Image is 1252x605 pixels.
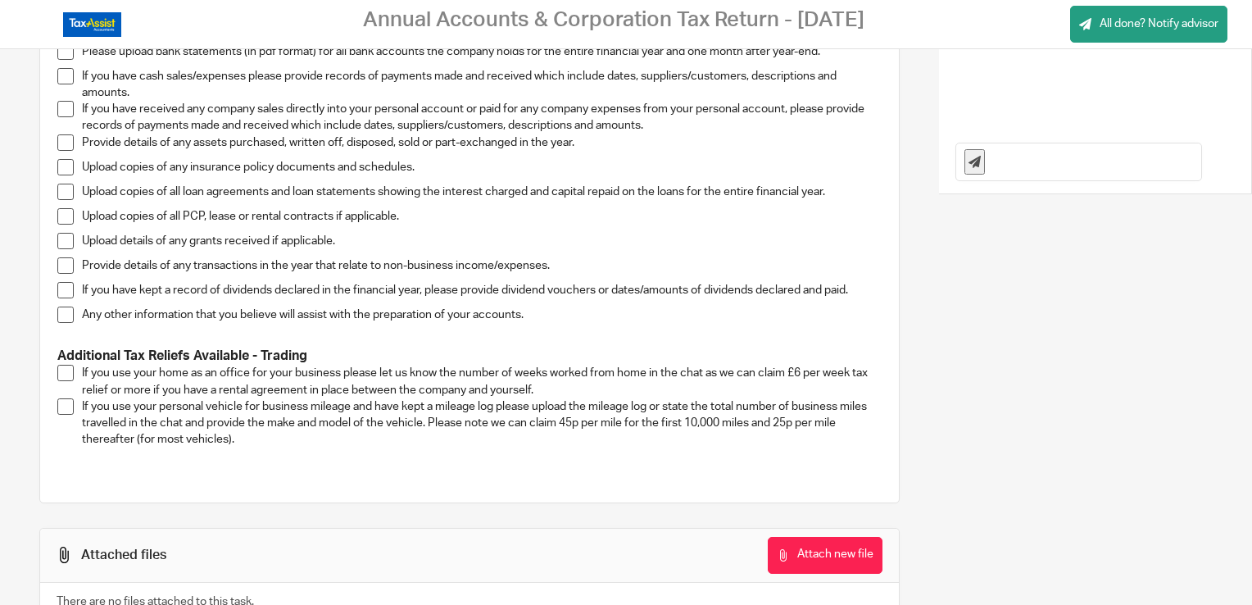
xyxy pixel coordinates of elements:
[82,43,882,60] p: Please upload bank statements (in pdf format) for all bank accounts the company holds for the ent...
[82,257,882,274] p: Provide details of any transactions in the year that relate to non-business income/expenses.
[82,159,882,175] p: Upload copies of any insurance policy documents and schedules.
[82,398,882,448] p: If you use your personal vehicle for business mileage and have kept a mileage log please upload t...
[82,233,882,249] p: Upload details of any grants received if applicable.
[82,282,882,298] p: If you have kept a record of dividends declared in the financial year, please provide dividend vo...
[82,134,882,151] p: Provide details of any assets purchased, written off, disposed, sold or part-exchanged in the year.
[1070,6,1227,43] a: All done? Notify advisor
[82,208,882,225] p: Upload copies of all PCP, lease or rental contracts if applicable.
[81,547,166,564] div: Attached files
[82,307,882,323] p: Any other information that you believe will assist with the preparation of your accounts.
[82,365,882,398] p: If you use your home as an office for your business please let us know the number of weeks worked...
[363,7,864,33] h2: Annual Accounts & Corporation Tax Return - [DATE]
[1100,16,1218,32] span: All done? Notify advisor
[82,184,882,200] p: Upload copies of all loan agreements and loan statements showing the interest charged and capital...
[57,349,307,362] strong: Additional Tax Reliefs Available - Trading
[768,537,882,574] button: Attach new file
[82,68,882,102] p: If you have cash sales/expenses please provide records of payments made and received which includ...
[82,101,882,134] p: If you have received any company sales directly into your personal account or paid for any compan...
[63,12,121,37] img: Logo_TaxAssistAccountants_FullColour_RGB.png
